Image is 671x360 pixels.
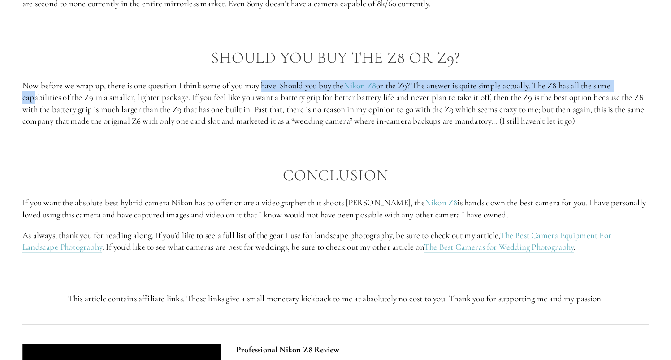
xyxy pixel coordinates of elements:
[22,230,613,253] a: The Best Camera Equipment For Landscape Photography
[22,230,649,253] p: As always, thank you for reading along. If you’d like to see a full list of the gear I use for la...
[22,49,649,67] h2: Should you buy the Z8 or Z9?
[424,242,574,253] a: The Best Cameras for Wedding Photography
[22,167,649,184] h2: Conclusion
[236,344,339,355] strong: Professional Nikon Z8 Review
[344,80,377,91] a: Nikon Z8
[22,197,649,221] p: If you want the absolute best hybrid camera Nikon has to offer or are a videographer that shoots ...
[22,80,649,127] p: Now before we wrap up, there is one question I think some of you may have. Should you buy the or ...
[22,293,649,305] p: This article contains affiliate links. These links give a small monetary kickback to me at absolu...
[425,197,458,208] a: Nikon Z8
